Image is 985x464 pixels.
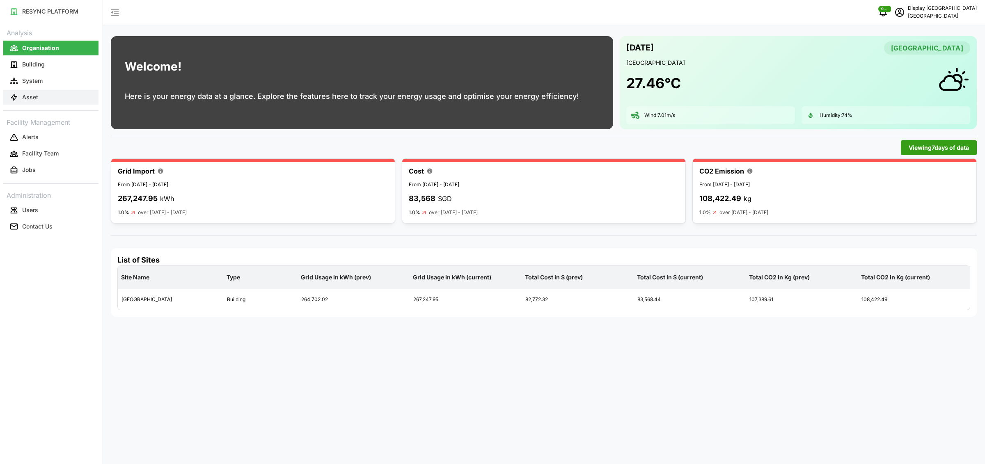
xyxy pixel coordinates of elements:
[22,60,45,69] p: Building
[634,290,745,310] div: 83,568.44
[22,166,36,174] p: Jobs
[224,290,298,310] div: Building
[719,209,768,217] p: over [DATE] - [DATE]
[3,3,98,20] a: RESYNC PLATFORM
[747,267,856,288] p: Total CO2 in Kg (prev)
[3,40,98,56] a: Organisation
[299,267,408,288] p: Grid Usage in kWh (prev)
[858,290,969,310] div: 108,422.49
[626,41,654,55] p: [DATE]
[699,193,741,205] p: 108,422.49
[3,89,98,105] a: Asset
[901,140,977,155] button: Viewing7days of data
[138,209,187,217] p: over [DATE] - [DATE]
[3,130,98,145] button: Alerts
[118,181,388,189] p: From [DATE] - [DATE]
[523,267,632,288] p: Total Cost in $ (prev)
[125,58,181,75] h1: Welcome!
[118,166,155,176] p: Grid Import
[3,146,98,162] a: Facility Team
[3,73,98,89] a: System
[635,267,744,288] p: Total Cost in $ (current)
[3,202,98,218] a: Users
[3,162,98,178] a: Jobs
[699,181,970,189] p: From [DATE] - [DATE]
[409,193,435,205] p: 83,568
[22,7,78,16] p: RESYNC PLATFORM
[626,59,970,67] p: [GEOGRAPHIC_DATA]
[891,4,908,21] button: schedule
[225,267,296,288] p: Type
[909,141,969,155] span: Viewing 7 days of data
[3,146,98,161] button: Facility Team
[160,194,174,204] p: kWh
[3,163,98,178] button: Jobs
[22,149,59,158] p: Facility Team
[3,56,98,73] a: Building
[125,91,579,102] p: Here is your energy data at a glance. Explore the features here to track your energy usage and op...
[3,189,98,201] p: Administration
[22,44,59,52] p: Organisation
[22,222,53,231] p: Contact Us
[411,267,520,288] p: Grid Usage in kWh (current)
[3,57,98,72] button: Building
[22,77,43,85] p: System
[908,12,977,20] p: [GEOGRAPHIC_DATA]
[744,194,751,204] p: kg
[908,5,977,12] p: Display [GEOGRAPHIC_DATA]
[3,129,98,146] a: Alerts
[891,42,963,54] span: [GEOGRAPHIC_DATA]
[875,4,891,21] button: notifications
[746,290,857,310] div: 107,389.61
[3,41,98,55] button: Organisation
[3,26,98,38] p: Analysis
[22,133,39,141] p: Alerts
[22,206,38,214] p: Users
[429,209,478,217] p: over [DATE] - [DATE]
[117,255,970,265] h4: List of Sites
[3,4,98,19] button: RESYNC PLATFORM
[699,166,744,176] p: CO2 Emission
[3,203,98,217] button: Users
[859,267,968,288] p: Total CO2 in Kg (current)
[3,73,98,88] button: System
[3,219,98,234] button: Contact Us
[3,90,98,105] button: Asset
[644,112,675,119] p: Wind: 7.01 m/s
[410,290,521,310] div: 267,247.95
[3,116,98,128] p: Facility Management
[118,209,129,216] p: 1.0%
[22,93,38,101] p: Asset
[522,290,633,310] div: 82,772.32
[438,194,452,204] p: SGD
[3,218,98,235] a: Contact Us
[626,74,681,92] h1: 27.46 °C
[118,290,223,310] div: [GEOGRAPHIC_DATA]
[119,267,222,288] p: Site Name
[409,209,420,216] p: 1.0%
[409,166,424,176] p: Cost
[409,181,679,189] p: From [DATE] - [DATE]
[298,290,409,310] div: 264,702.02
[881,6,889,12] span: 933
[118,193,158,205] p: 267,247.95
[699,209,711,216] p: 1.0%
[820,112,852,119] p: Humidity: 74 %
